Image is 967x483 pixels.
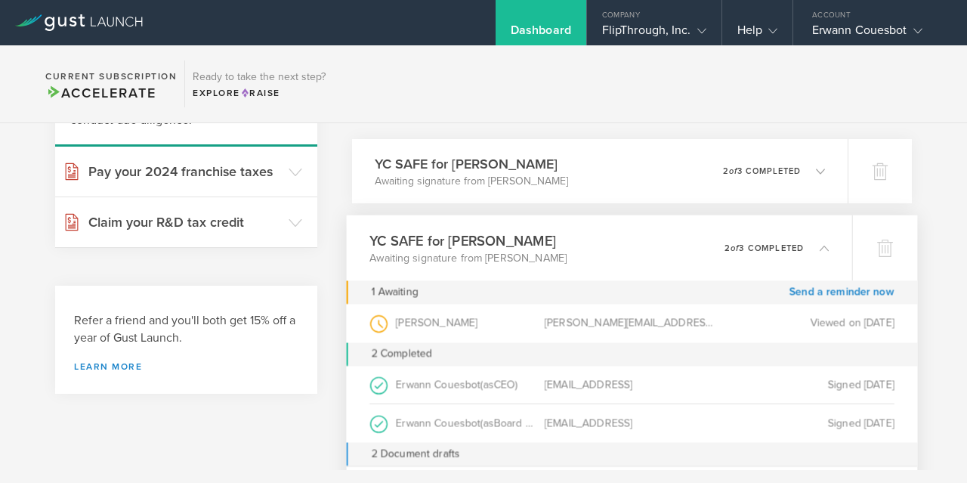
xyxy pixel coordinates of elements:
div: FlipThrough, Inc. [602,23,706,45]
p: 2 3 completed [724,243,804,252]
div: Erwann Couesbot [370,366,545,404]
div: Dashboard [511,23,571,45]
div: Help [737,23,777,45]
h3: Pay your 2024 franchise taxes [88,162,281,181]
div: [PERSON_NAME][EMAIL_ADDRESS][PERSON_NAME][DOMAIN_NAME] [545,304,719,342]
div: 2 Completed [347,342,917,366]
span: Accelerate [45,85,156,101]
span: Raise [240,88,280,98]
div: Viewed on [DATE] [719,304,894,342]
em: of [729,166,737,176]
span: Board Member [494,416,565,429]
h3: Claim your R&D tax credit [88,212,281,232]
div: Erwann Couesbot [370,404,545,443]
h3: Ready to take the next step? [193,72,326,82]
h3: YC SAFE for [PERSON_NAME] [370,231,567,251]
div: 2 Document drafts [347,443,917,466]
div: Erwann Couesbot [812,23,941,45]
span: ) [515,378,517,391]
p: Awaiting signature from [PERSON_NAME] [370,250,567,265]
a: Send a reminder now [789,280,894,304]
h3: Refer a friend and you'll both get 15% off a year of Gust Launch. [74,312,298,347]
div: Explore [193,86,326,100]
a: Learn more [74,362,298,371]
div: 1 Awaiting [372,280,419,304]
div: Signed [DATE] [719,366,894,404]
span: (as [480,378,493,391]
p: Awaiting signature from [PERSON_NAME] [375,174,568,189]
div: [EMAIL_ADDRESS] [545,404,719,443]
h2: Current Subscription [45,72,177,81]
span: (as [480,416,493,429]
h3: YC SAFE for [PERSON_NAME] [375,154,568,174]
div: Signed [DATE] [719,404,894,443]
em: of [731,243,740,252]
div: Ready to take the next step?ExploreRaise [184,60,333,107]
span: CEO [494,378,516,391]
div: [EMAIL_ADDRESS] [545,366,719,404]
p: 2 3 completed [723,167,801,175]
div: [PERSON_NAME] [370,304,545,342]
